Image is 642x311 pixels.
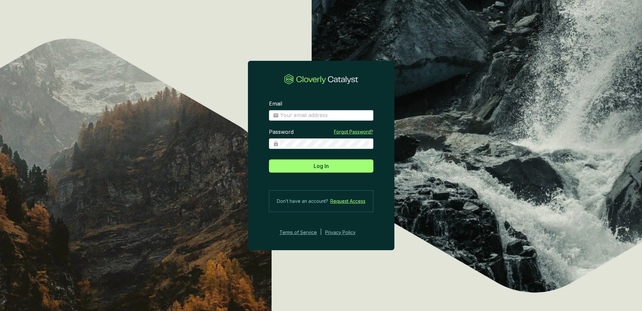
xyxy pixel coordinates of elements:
input: Password [280,140,369,147]
a: Terms of Service [277,228,317,236]
span: Don’t have an account? [277,197,328,205]
a: Forgot Password? [334,129,373,135]
a: Request Access [330,197,365,205]
button: Log In [269,159,373,173]
label: Password [269,129,294,136]
input: Email [280,112,369,119]
div: | [320,228,322,236]
label: Email [269,100,282,108]
span: Log In [314,162,329,170]
a: Privacy Policy [325,228,365,236]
